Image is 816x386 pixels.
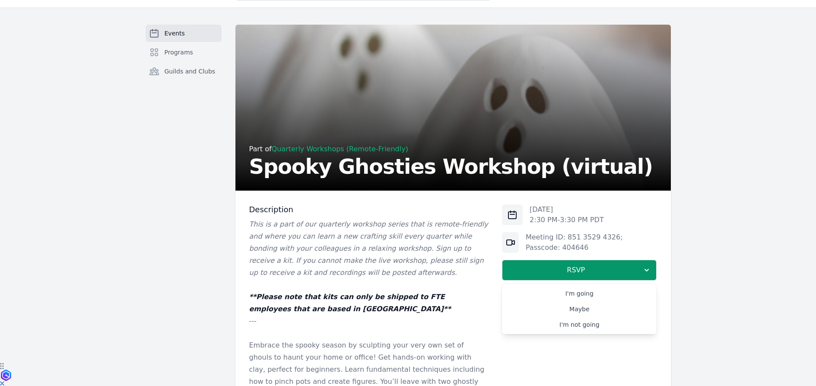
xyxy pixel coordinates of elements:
[146,25,222,42] a: Events
[509,265,642,275] span: RSVP
[165,48,193,57] span: Programs
[249,293,451,313] em: **Please note that kits can only be shipped to FTE employees that are based in [GEOGRAPHIC_DATA]**
[249,144,653,154] div: Part of
[165,29,185,38] span: Events
[249,315,489,327] p: ---
[502,317,657,332] a: I'm not going
[502,260,657,281] button: RSVP
[272,145,408,153] a: Quarterly Workshops (Remote-Friendly)
[249,156,653,177] h2: Spooky Ghosties Workshop (virtual)
[530,204,604,215] p: [DATE]
[165,67,216,76] span: Guilds and Clubs
[530,215,604,225] p: 2:30 PM - 3:30 PM PDT
[146,44,222,61] a: Programs
[249,220,488,277] em: This is a part of our quarterly workshop series that is remote-friendly and where you can learn a...
[146,63,222,80] a: Guilds and Clubs
[249,204,489,215] h3: Description
[502,286,657,301] a: I'm going
[526,233,623,252] a: Meeting ID: 851 3529 4326; Passcode: 404646
[502,301,657,317] a: Maybe
[146,25,222,94] nav: Sidebar
[502,284,657,334] div: RSVP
